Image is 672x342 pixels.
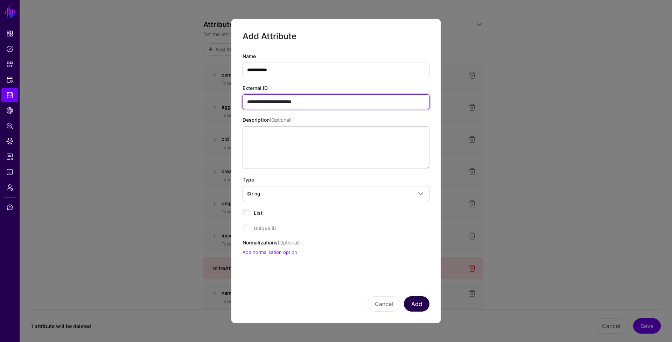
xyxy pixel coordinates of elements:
label: Name [243,52,256,60]
a: Add normalization option [243,249,297,255]
label: Type [243,176,254,183]
span: (Optional) [269,117,292,123]
label: Normalizations [243,239,300,246]
span: (Optional) [278,240,300,245]
span: List [254,210,262,216]
label: External ID [243,84,268,92]
span: String [247,191,260,197]
span: Unique ID [254,225,276,231]
button: Add [404,296,429,312]
button: Cancel [367,296,400,312]
label: Description [243,116,292,123]
h2: Add Attribute [243,30,429,42]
